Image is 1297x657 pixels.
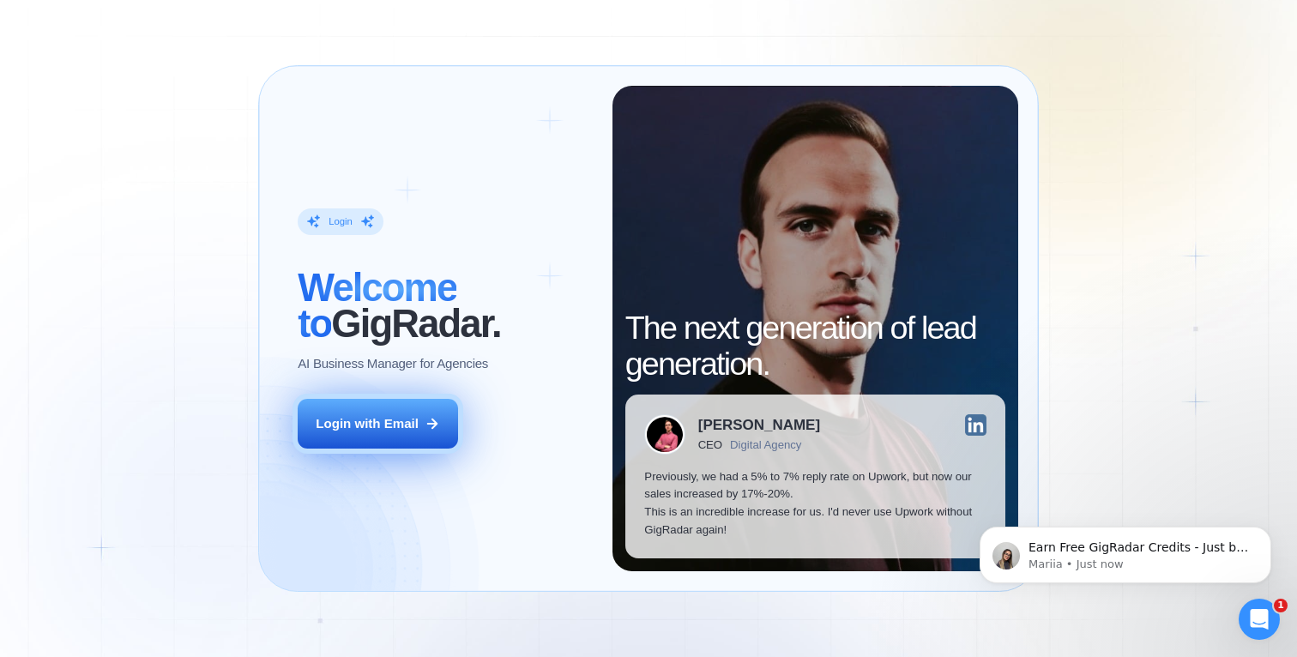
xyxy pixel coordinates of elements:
[316,415,419,433] div: Login with Email
[698,418,820,432] div: [PERSON_NAME]
[730,438,801,451] div: Digital Agency
[1239,599,1280,640] iframe: Intercom live chat
[644,468,986,539] p: Previously, we had a 5% to 7% reply rate on Upwork, but now our sales increased by 17%-20%. This ...
[1274,599,1288,612] span: 1
[954,491,1297,611] iframe: Intercom notifications message
[298,355,488,373] p: AI Business Manager for Agencies
[329,215,353,228] div: Login
[698,438,722,451] div: CEO
[298,266,456,346] span: Welcome to
[298,270,593,341] h2: ‍ GigRadar.
[625,310,1006,382] h2: The next generation of lead generation.
[298,399,458,449] button: Login with Email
